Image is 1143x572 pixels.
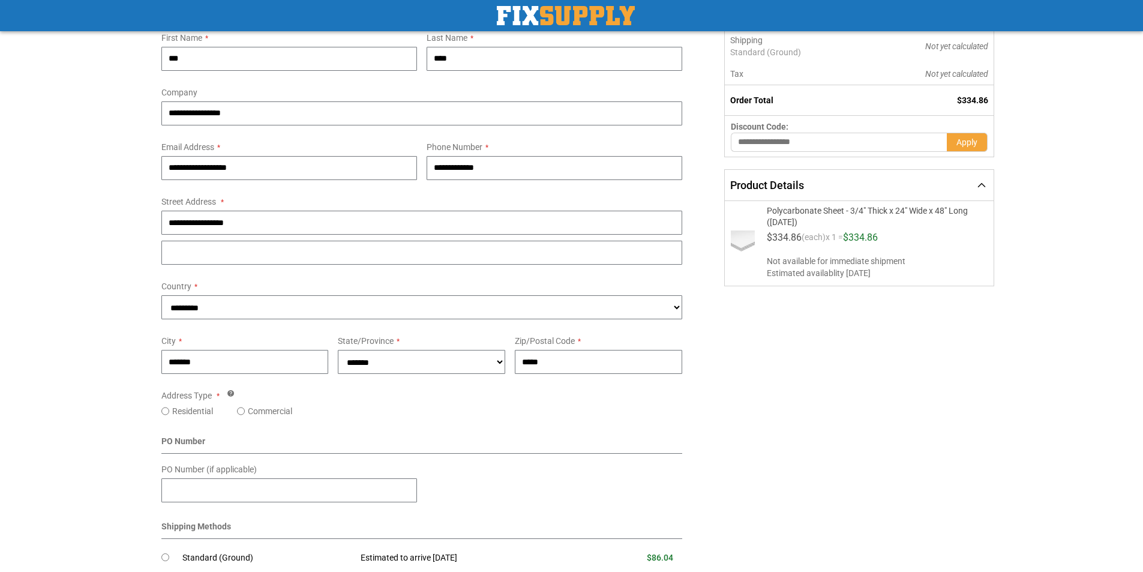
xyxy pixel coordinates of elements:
span: City [161,336,176,346]
span: Last Name [427,33,467,43]
a: store logo [497,6,635,25]
span: x 1 = [826,233,843,247]
img: Fix Industrial Supply [497,6,635,25]
span: Standard (Ground) [730,46,860,58]
span: Discount Code: [731,122,788,131]
span: State/Province [338,336,394,346]
span: Address Type [161,391,212,400]
span: $334.86 [957,95,988,105]
span: ([DATE]) [767,215,968,227]
span: Apply [956,137,977,147]
label: Residential [172,405,213,417]
div: Shipping Methods [161,520,683,539]
label: Commercial [248,405,292,417]
strong: Order Total [730,95,773,105]
span: Not available for immediate shipment [767,255,983,267]
span: (each) [802,233,826,247]
span: Product Details [730,179,804,191]
span: Estimated availablity [DATE] [767,267,983,279]
button: Apply [947,133,988,152]
span: Company [161,88,197,97]
th: Tax [725,63,866,85]
span: Zip/Postal Code [515,336,575,346]
span: First Name [161,33,202,43]
span: Not yet calculated [925,69,988,79]
span: Street Address [161,197,216,206]
span: PO Number (if applicable) [161,465,257,474]
span: $86.04 [647,553,673,562]
img: Polycarbonate Sheet - 3/4" Thick x 24" Wide x 48" Long [731,230,755,254]
span: $334.86 [767,232,802,243]
td: Standard (Ground) [182,545,352,571]
span: Phone Number [427,142,482,152]
td: Estimated to arrive [DATE] [352,545,583,571]
span: Country [161,281,191,291]
span: $334.86 [843,232,878,243]
div: PO Number [161,435,683,454]
span: Polycarbonate Sheet - 3/4" Thick x 24" Wide x 48" Long [767,206,968,215]
span: Shipping [730,35,763,45]
span: Not yet calculated [925,41,988,51]
span: Email Address [161,142,214,152]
